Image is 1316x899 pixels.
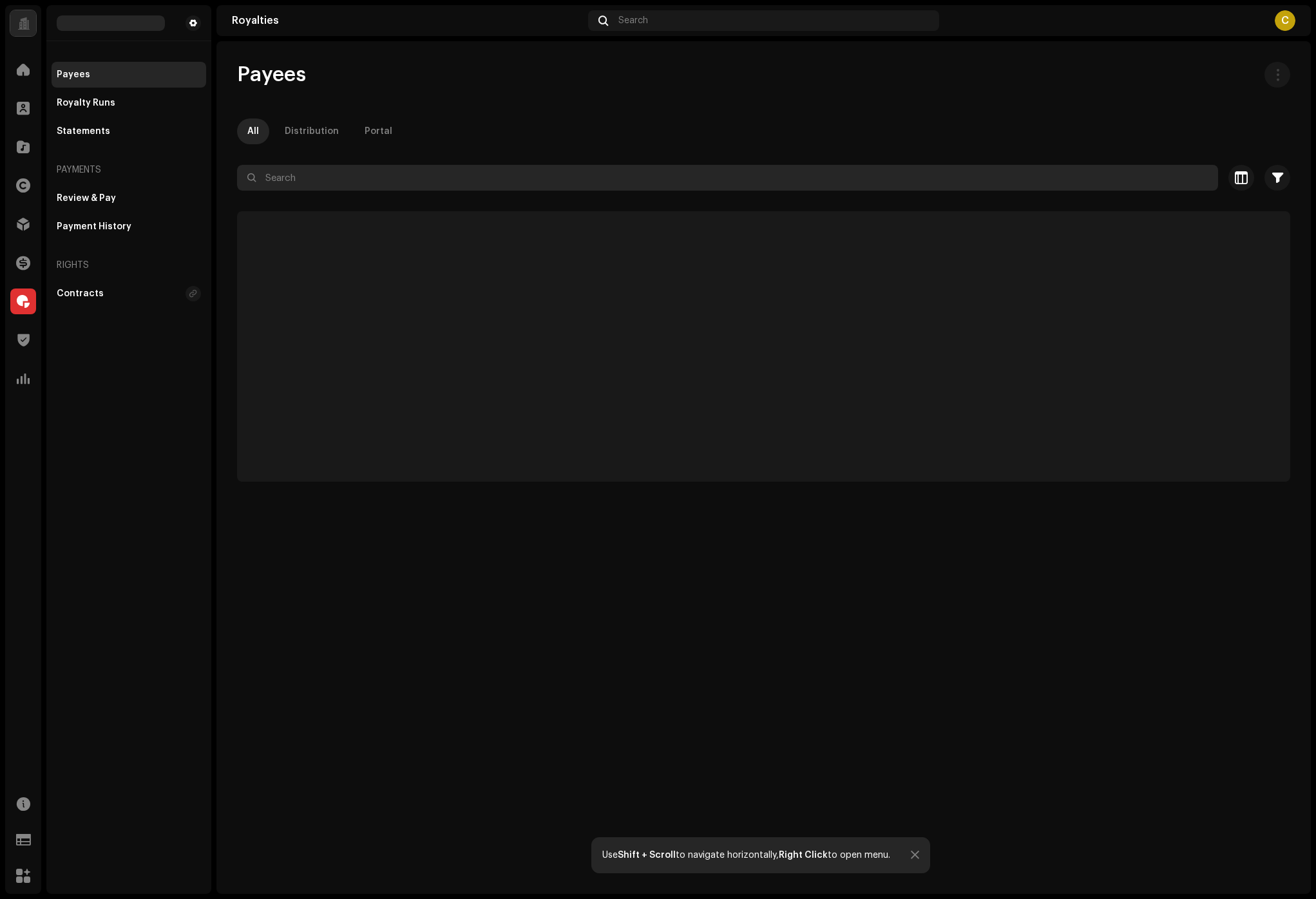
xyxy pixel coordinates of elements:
[52,90,206,116] re-m-nav-item: Royalty Runs
[52,281,206,307] re-m-nav-item: Contracts
[52,62,206,88] re-m-nav-item: Payees
[57,98,115,108] div: Royalty Runs
[57,222,131,232] div: Payment History
[237,62,306,88] span: Payees
[52,214,206,240] re-m-nav-item: Payment History
[57,126,110,137] div: Statements
[237,165,1218,191] input: Search
[285,118,339,144] div: Distribution
[57,289,104,299] div: Contracts
[618,15,648,26] span: Search
[247,118,259,144] div: All
[52,250,206,281] re-a-nav-header: Rights
[52,155,206,185] re-a-nav-header: Payments
[779,851,828,860] strong: Right Click
[618,851,676,860] strong: Shift + Scroll
[232,15,583,26] div: Royalties
[1275,10,1295,31] div: C
[57,193,116,203] div: Review & Pay
[52,118,206,144] re-m-nav-item: Statements
[602,850,890,860] div: Use to navigate horizontally, to open menu.
[365,118,392,144] div: Portal
[52,185,206,211] re-m-nav-item: Review & Pay
[57,70,90,80] div: Payees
